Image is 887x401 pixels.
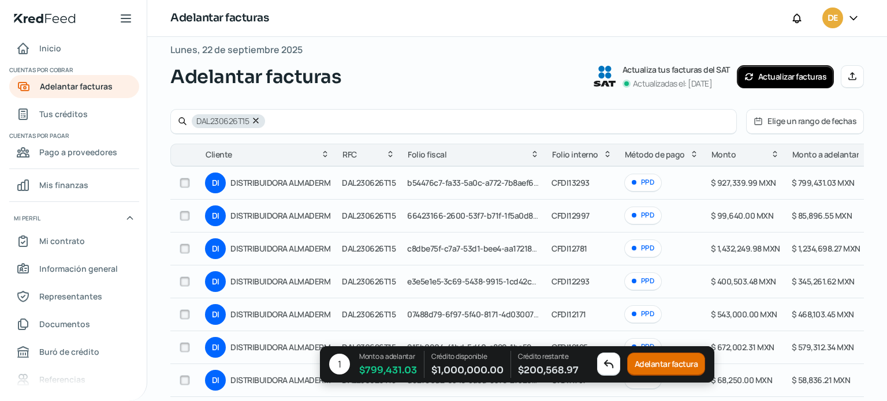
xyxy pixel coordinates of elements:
span: Mi contrato [39,234,85,248]
button: Elige un rango de fechas [747,110,863,133]
div: DI [205,337,226,358]
span: $ 799,431.03 [359,362,417,378]
span: DAL230626T15 [342,342,396,353]
p: Actualiza tus facturas del SAT [623,63,730,77]
span: DISTRIBUIDORA ALMADERM [230,373,330,387]
span: DISTRIBUIDORA ALMADERM [230,308,330,321]
span: DE [828,12,837,25]
p: Actualizadas el: [DATE] [633,77,713,91]
div: PPD [624,174,662,192]
div: DI [205,238,226,259]
span: DISTRIBUIDORA ALMADERM [230,340,330,354]
span: Pago a proveedores [39,145,117,159]
div: PPD [624,305,662,323]
span: DISTRIBUIDORA ALMADERM [230,176,330,190]
span: DAL230626T15 [342,276,396,287]
div: DI [205,370,226,391]
span: 915b0904-41bd-5d40-a829-1bc52cf87707 [407,342,558,353]
p: Monto a adelantar [359,351,417,362]
span: Referencias [39,372,85,387]
span: Monto a adelantar [792,148,859,162]
span: Cuentas por pagar [9,130,137,141]
span: Monto [711,148,736,162]
span: DAL230626T15 [342,309,396,320]
span: CFDI12293 [551,276,590,287]
a: Representantes [9,285,139,308]
span: $ 85,896.55 MXN [792,210,852,221]
button: Adelantar factura [627,353,706,376]
span: DISTRIBUIDORA ALMADERM [230,209,330,223]
span: CFDI12125 [551,342,588,353]
span: Cuentas por cobrar [9,65,137,75]
span: $ 200,568.97 [518,362,579,378]
div: PPD [624,272,662,290]
div: DI [205,205,226,226]
a: Adelantar facturas [9,75,139,98]
span: Folio interno [552,148,598,162]
span: d92790d2-6348-5aed-9378-27326465d14e [407,374,562,385]
span: $ 579,312.34 MXN [792,342,854,353]
span: DAL230626T15 [342,177,396,188]
div: PPD [624,239,662,257]
span: Adelantar facturas [40,79,113,93]
span: CFDI12781 [551,243,587,254]
span: DAL230626T15 [342,210,396,221]
a: Referencias [9,368,139,391]
div: DI [205,271,226,292]
span: DAL230626T15 [342,374,396,385]
span: CFDI12171 [551,309,586,320]
span: RFC [342,148,357,162]
div: PPD [624,207,662,224]
a: Buró de crédito [9,340,139,363]
h1: Adelantar facturas [170,10,269,27]
span: DAL230626T15 [342,243,396,254]
span: 07488d79-6f97-5f40-8171-4d03007fd2ab [407,309,554,320]
a: Mis finanzas [9,174,139,197]
span: Inicio [39,41,61,55]
a: Inicio [9,37,139,60]
span: CFDI11757 [551,374,587,385]
span: Tus créditos [39,107,88,121]
span: $ 543,000.00 MXN [711,309,777,320]
span: Método de pago [625,148,685,162]
img: SAT logo [594,66,616,87]
span: $ 1,432,249.98 MXN [711,243,780,254]
span: Mi perfil [14,213,40,223]
div: PPD [624,338,662,356]
div: 1 [329,354,350,375]
span: $ 345,261.62 MXN [792,276,855,287]
p: Crédito restante [518,351,579,362]
span: $ 58,836.21 MXN [792,374,851,385]
span: Lunes, 22 de septiembre 2025 [170,42,303,58]
span: Información general [39,261,118,276]
span: CFDI13293 [551,177,590,188]
span: c8dbe75f-c7a7-53d1-bee4-aa17218a6deb [407,243,555,254]
span: $ 1,234,698.27 MXN [792,243,860,254]
p: Crédito disponible [431,351,504,362]
div: DI [205,304,226,325]
span: b54476c7-fa33-5a0c-a772-7b8aef621bd1 [407,177,554,188]
span: $ 799,431.03 MXN [792,177,855,188]
span: Mis finanzas [39,178,88,192]
span: $ 672,002.31 MXN [711,342,774,353]
span: Cliente [206,148,232,162]
span: e3e5e1e5-3c69-5438-9915-1cd42ceb447c [407,276,557,287]
a: Documentos [9,313,139,336]
span: DISTRIBUIDORA ALMADERM [230,275,330,288]
span: Documentos [39,317,90,331]
span: CFDI12997 [551,210,590,221]
div: DI [205,173,226,193]
a: Información general [9,257,139,280]
span: $ 927,339.99 MXN [711,177,776,188]
button: Actualizar facturas [737,65,834,88]
a: Tus créditos [9,103,139,126]
span: Adelantar facturas [170,63,341,91]
a: Pago a proveedores [9,141,139,164]
span: $ 68,250.00 MXN [711,374,773,385]
span: $ 1,000,000.00 [431,362,504,378]
span: DISTRIBUIDORA ALMADERM [230,242,330,256]
span: $ 400,503.48 MXN [711,276,776,287]
span: Representantes [39,289,102,303]
a: Mi contrato [9,230,139,253]
span: 66423166-2600-53f7-b71f-1f5a0d826a6f [407,210,554,221]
